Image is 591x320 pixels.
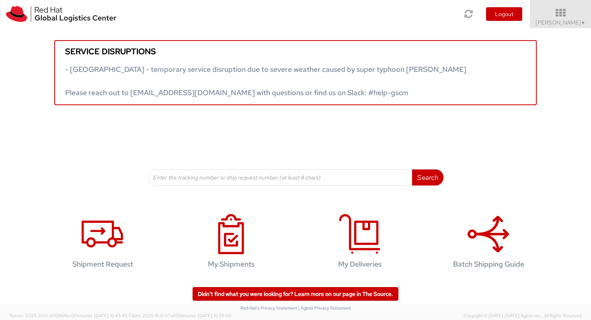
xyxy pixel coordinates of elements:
[65,47,526,56] h5: Service disruptions
[179,260,283,268] h4: My Shipments
[536,19,586,26] span: [PERSON_NAME]
[171,206,291,281] a: My Shipments
[300,206,420,281] a: My Deliveries
[78,313,127,318] span: master, [DATE] 10:43:43
[148,169,412,185] input: Enter the tracking number or ship request number (at least 4 chars)
[298,305,351,311] a: | Agistix Privacy Statement
[182,313,231,318] span: master, [DATE] 10:25:00
[428,206,549,281] a: Batch Shipping Guide
[581,20,586,26] span: ▼
[437,260,540,268] h4: Batch Shipping Guide
[10,313,127,318] span: Server: 2025.20.0-970904bc0f3
[193,287,398,301] a: Didn't find what you were looking for? Learn more on our page in The Source.
[51,260,154,268] h4: Shipment Request
[129,313,231,318] span: Client: 2025.18.0-37e85b1
[240,305,297,311] a: Red Hat's Privacy Statement
[486,7,522,21] button: Logout
[54,40,537,105] a: Service disruptions - [GEOGRAPHIC_DATA] - temporary service disruption due to severe weather caus...
[412,169,443,185] button: Search
[308,260,412,268] h4: My Deliveries
[6,6,116,22] img: rh-logistics-00dfa346123c4ec078e1.svg
[464,313,581,319] span: Copyright © [DATE]-[DATE] Agistix Inc., All Rights Reserved
[65,65,466,97] span: - [GEOGRAPHIC_DATA] - temporary service disruption due to severe weather caused by super typhoon ...
[42,206,163,281] a: Shipment Request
